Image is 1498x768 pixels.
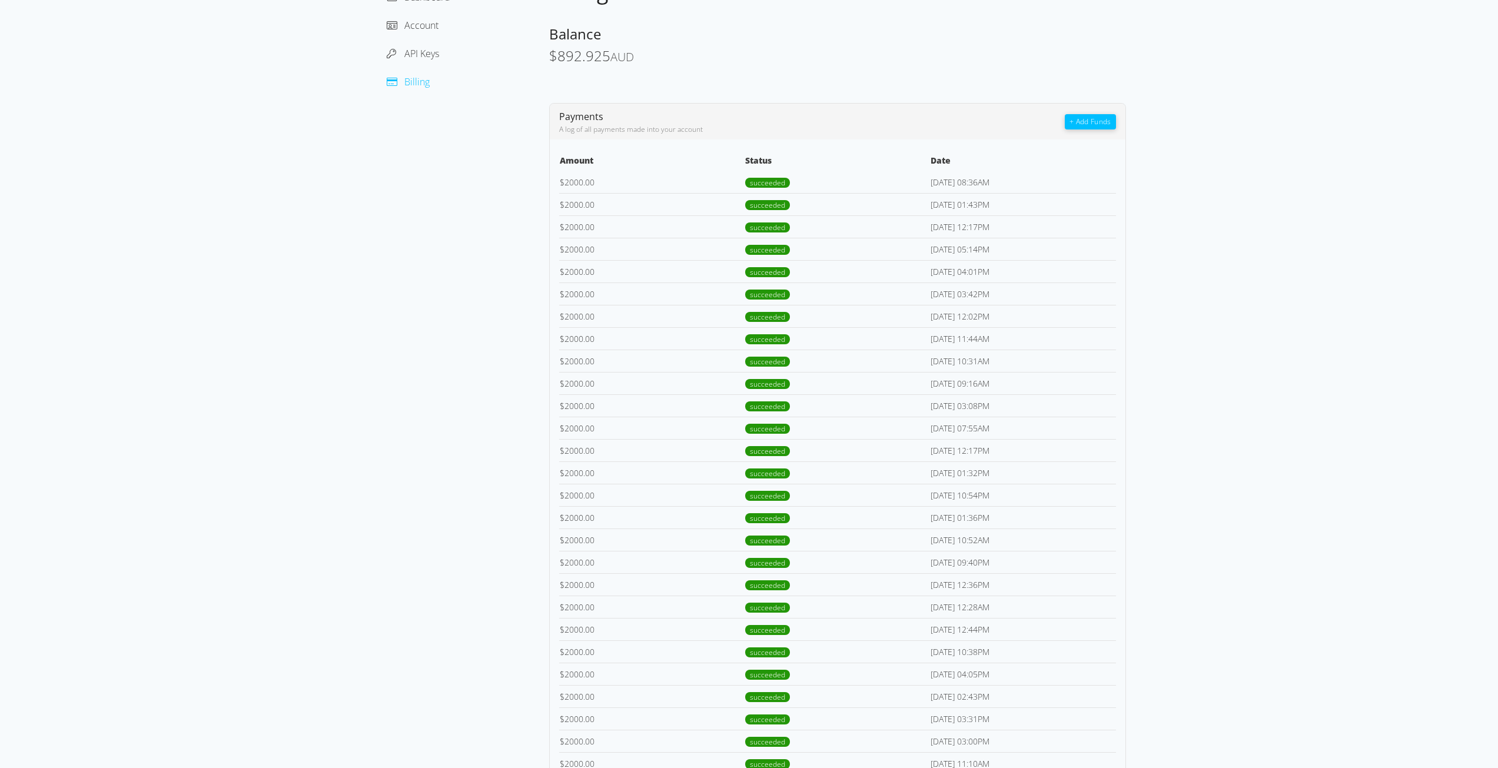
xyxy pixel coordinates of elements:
[559,484,745,506] td: 2000.00
[557,46,610,65] span: 892.925
[560,713,564,724] span: $
[560,355,564,367] span: $
[930,171,1115,194] td: [DATE] 08:36AM
[745,692,790,702] span: succeeded
[930,461,1115,484] td: [DATE] 01:32PM
[745,580,790,590] span: succeeded
[930,238,1115,260] td: [DATE] 05:14PM
[745,468,790,478] span: succeeded
[560,400,564,411] span: $
[559,707,745,730] td: 2000.00
[559,238,745,260] td: 2000.00
[559,282,745,305] td: 2000.00
[745,178,790,188] span: succeeded
[930,305,1115,327] td: [DATE] 12:02PM
[559,439,745,461] td: 2000.00
[549,24,601,44] span: Balance
[560,669,564,680] span: $
[559,663,745,685] td: 2000.00
[930,596,1115,618] td: [DATE] 12:28AM
[560,177,564,188] span: $
[559,110,603,123] span: Payments
[404,75,430,88] span: Billing
[745,536,790,546] span: succeeded
[745,222,790,232] span: succeeded
[930,154,1115,171] th: Date
[560,288,564,300] span: $
[930,327,1115,350] td: [DATE] 11:44AM
[745,401,790,411] span: succeeded
[559,528,745,551] td: 2000.00
[745,513,790,523] span: succeeded
[610,49,634,65] span: AUD
[559,618,745,640] td: 2000.00
[559,730,745,752] td: 2000.00
[930,528,1115,551] td: [DATE] 10:52AM
[930,685,1115,707] td: [DATE] 02:43PM
[930,439,1115,461] td: [DATE] 12:17PM
[930,484,1115,506] td: [DATE] 10:54PM
[1065,114,1115,129] button: + Add Funds
[560,378,564,389] span: $
[930,215,1115,238] td: [DATE] 12:17PM
[560,512,564,523] span: $
[559,260,745,282] td: 2000.00
[930,573,1115,596] td: [DATE] 12:36PM
[559,394,745,417] td: 2000.00
[745,647,790,657] span: succeeded
[745,290,790,300] span: succeeded
[745,670,790,680] span: succeeded
[560,646,564,657] span: $
[560,221,564,232] span: $
[559,193,745,215] td: 2000.00
[560,601,564,613] span: $
[404,47,439,60] span: API Keys
[560,624,564,635] span: $
[559,215,745,238] td: 2000.00
[560,736,564,747] span: $
[745,245,790,255] span: succeeded
[404,19,439,32] span: Account
[387,75,430,88] a: Billing
[745,357,790,367] span: succeeded
[559,551,745,573] td: 2000.00
[559,327,745,350] td: 2000.00
[745,334,790,344] span: succeeded
[930,372,1115,394] td: [DATE] 09:16AM
[745,714,790,724] span: succeeded
[930,663,1115,685] td: [DATE] 04:05PM
[745,603,790,613] span: succeeded
[559,596,745,618] td: 2000.00
[560,467,564,478] span: $
[560,534,564,546] span: $
[559,124,1065,135] div: A log of all payments made into your account
[560,490,564,501] span: $
[930,193,1115,215] td: [DATE] 01:43PM
[559,506,745,528] td: 2000.00
[560,557,564,568] span: $
[745,558,790,568] span: succeeded
[745,379,790,389] span: succeeded
[559,461,745,484] td: 2000.00
[930,506,1115,528] td: [DATE] 01:36PM
[560,266,564,277] span: $
[930,618,1115,640] td: [DATE] 12:44PM
[387,47,439,60] a: API Keys
[745,491,790,501] span: succeeded
[745,312,790,322] span: succeeded
[559,305,745,327] td: 2000.00
[930,394,1115,417] td: [DATE] 03:08PM
[387,19,439,32] a: Account
[560,445,564,456] span: $
[745,424,790,434] span: succeeded
[560,423,564,434] span: $
[560,579,564,590] span: $
[745,446,790,456] span: succeeded
[930,640,1115,663] td: [DATE] 10:38PM
[559,372,745,394] td: 2000.00
[549,46,557,65] span: $
[560,199,564,210] span: $
[930,282,1115,305] td: [DATE] 03:42PM
[559,640,745,663] td: 2000.00
[745,267,790,277] span: succeeded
